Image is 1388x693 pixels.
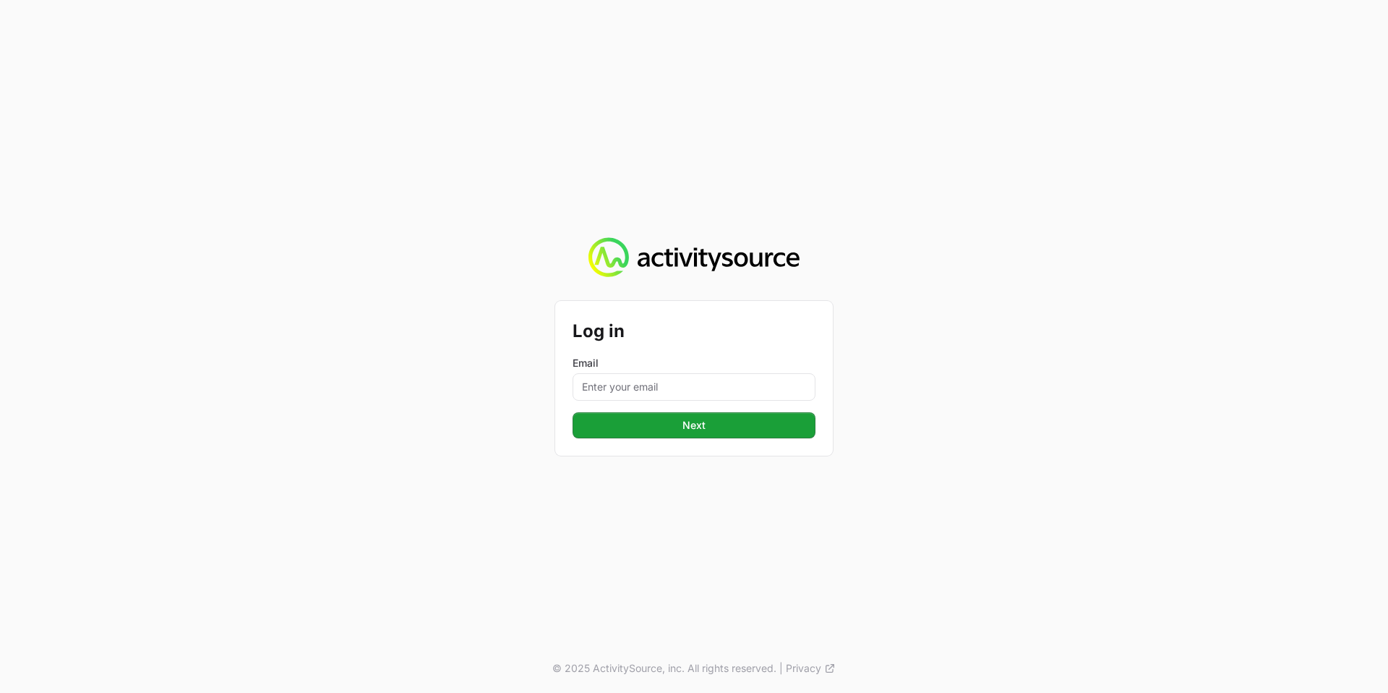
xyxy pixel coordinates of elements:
[573,373,815,401] input: Enter your email
[779,661,783,676] span: |
[786,661,836,676] a: Privacy
[573,356,815,370] label: Email
[552,661,776,676] p: © 2025 ActivitySource, inc. All rights reserved.
[573,412,815,438] button: Next
[588,237,799,278] img: Activity Source
[573,318,815,344] h2: Log in
[682,417,706,434] span: Next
